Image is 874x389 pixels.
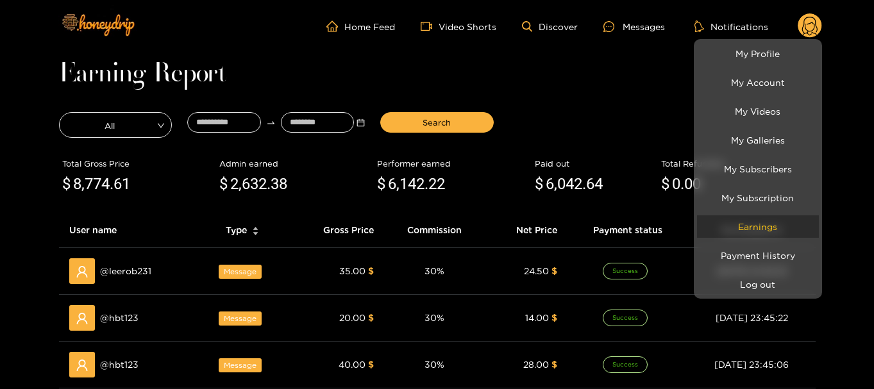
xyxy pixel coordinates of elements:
[697,215,819,238] a: Earnings
[697,71,819,94] a: My Account
[697,186,819,209] a: My Subscription
[697,42,819,65] a: My Profile
[697,129,819,151] a: My Galleries
[697,100,819,122] a: My Videos
[697,158,819,180] a: My Subscribers
[697,244,819,267] a: Payment History
[697,273,819,295] button: Log out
